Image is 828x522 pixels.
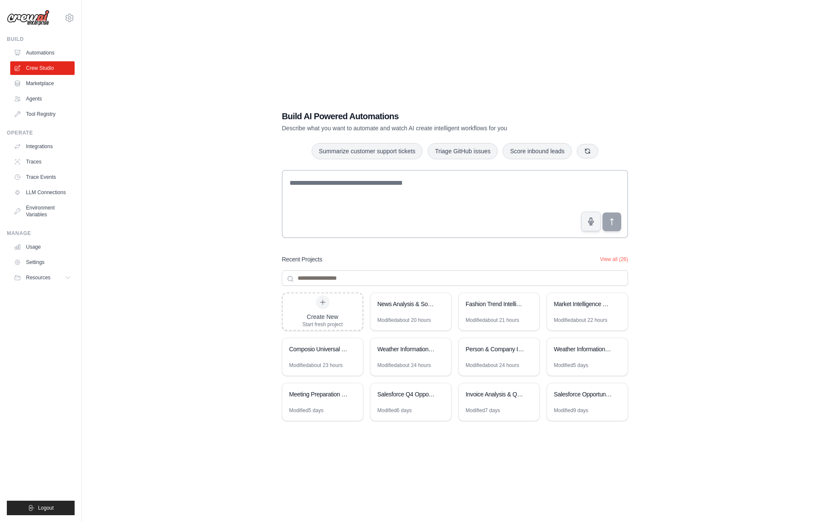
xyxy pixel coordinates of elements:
[10,61,75,75] a: Crew Studio
[554,407,588,414] div: Modified 9 days
[7,230,75,237] div: Manage
[377,362,431,369] div: Modified about 24 hours
[466,345,524,353] div: Person & Company Intelligence Research
[7,129,75,136] div: Operate
[377,345,436,353] div: Weather Information Crew
[377,300,436,308] div: News Analysis & Source Discovery
[10,46,75,60] a: Automations
[10,255,75,269] a: Settings
[10,92,75,106] a: Agents
[289,345,347,353] div: Composio Universal Integration Tool
[10,201,75,221] a: Environment Variables
[38,505,54,511] span: Logout
[554,362,588,369] div: Modified 5 days
[10,155,75,169] a: Traces
[302,313,343,321] div: Create New
[10,170,75,184] a: Trace Events
[377,407,412,414] div: Modified 6 days
[428,143,498,159] button: Triage GitHub issues
[377,317,431,324] div: Modified about 20 hours
[10,271,75,284] button: Resources
[554,317,607,324] div: Modified about 22 hours
[289,362,342,369] div: Modified about 23 hours
[377,390,436,399] div: Salesforce Q4 Opportunity Analysis
[554,345,612,353] div: Weather Information Crew
[10,77,75,90] a: Marketplace
[7,501,75,515] button: Logout
[785,481,828,522] iframe: Chat Widget
[466,317,519,324] div: Modified about 21 hours
[312,143,423,159] button: Summarize customer support tickets
[466,390,524,399] div: Invoice Analysis & Quarterly Finance Reporting
[10,240,75,254] a: Usage
[282,255,322,264] h3: Recent Projects
[10,140,75,153] a: Integrations
[10,107,75,121] a: Tool Registry
[554,300,612,308] div: Market Intelligence Research Crew
[289,390,347,399] div: Meeting Preparation Research Assistant
[289,407,324,414] div: Modified 5 days
[7,36,75,43] div: Build
[581,212,601,231] button: Click to speak your automation idea
[466,300,524,308] div: Fashion Trend Intelligence System
[10,186,75,199] a: LLM Connections
[577,144,598,158] button: Get new suggestions
[466,362,519,369] div: Modified about 24 hours
[554,390,612,399] div: Salesforce Opportunity Summary & Next Steps
[600,256,628,263] button: View all (26)
[26,274,50,281] span: Resources
[503,143,572,159] button: Score inbound leads
[302,321,343,328] div: Start fresh project
[282,124,568,132] p: Describe what you want to automate and watch AI create intelligent workflows for you
[466,407,500,414] div: Modified 7 days
[282,110,568,122] h1: Build AI Powered Automations
[7,10,49,26] img: Logo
